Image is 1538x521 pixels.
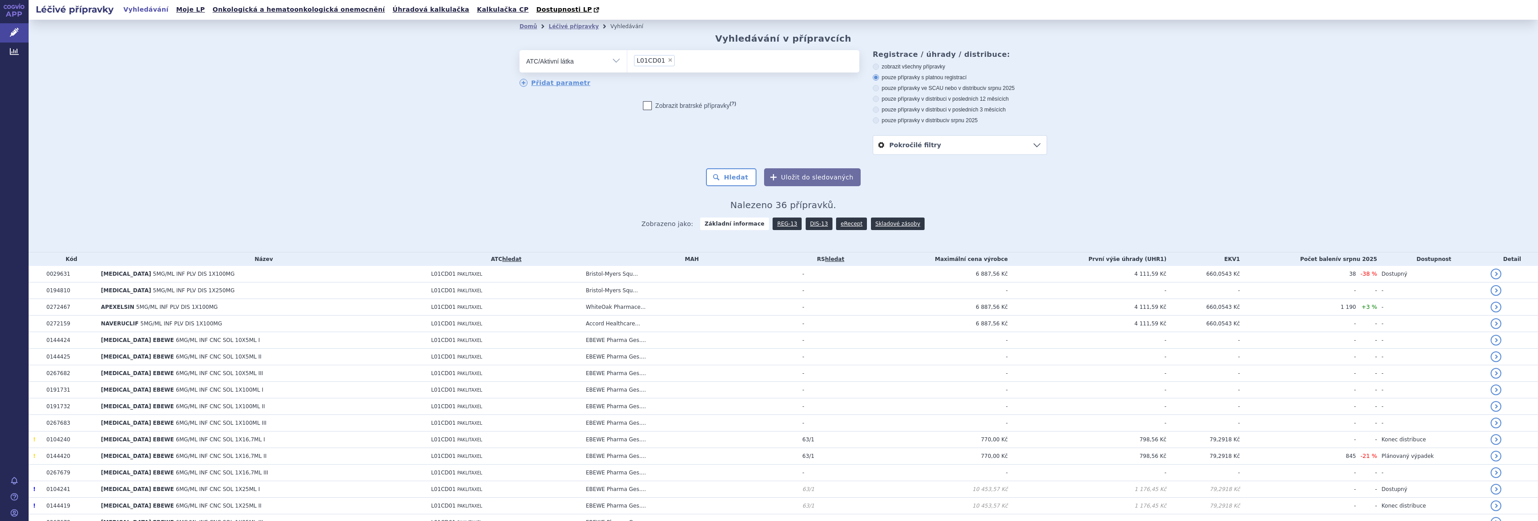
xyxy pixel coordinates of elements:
span: [MEDICAL_DATA] EBEWE [101,420,174,426]
td: - [1008,282,1166,299]
a: detail [1491,451,1501,461]
label: pouze přípravky v distribuci v posledních 12 měsících [873,95,1047,102]
td: - [1166,332,1240,349]
span: [MEDICAL_DATA] EBEWE [101,453,174,459]
span: PAKLITAXEL [457,454,482,459]
span: 6MG/ML INF CNC SOL 1X16,7ML I [176,436,265,443]
td: - [1166,465,1240,481]
span: PAKLITAXEL [457,470,482,475]
td: - [798,299,859,316]
td: 798,56 Kč [1008,431,1166,448]
span: Poslední data tohoto produktu jsou ze SCAU platného k 01.02.2019. [33,486,35,492]
td: - [798,365,859,382]
td: - [1166,398,1240,415]
td: - [1356,398,1377,415]
td: - [1377,415,1486,431]
span: [MEDICAL_DATA] [101,271,151,277]
a: detail [1491,285,1501,296]
td: 79,2918 Kč [1166,498,1240,514]
span: L01CD01 [431,320,456,327]
span: PAKLITAXEL [457,338,482,343]
a: detail [1491,484,1501,495]
td: 6 887,56 Kč [859,316,1008,332]
span: L01CD01 [431,271,456,277]
td: Accord Healthcare... [581,316,798,332]
td: 0272159 [42,316,97,332]
td: EBEWE Pharma Ges.... [581,398,798,415]
td: - [798,415,859,431]
td: 4 111,59 Kč [1008,299,1166,316]
span: L01CD01 [431,387,456,393]
a: detail [1491,318,1501,329]
td: 660,0543 Kč [1166,316,1240,332]
td: 798,56 Kč [1008,448,1166,465]
td: 79,2918 Kč [1166,431,1240,448]
td: - [1240,431,1356,448]
span: L01CD01 [431,503,456,509]
span: [MEDICAL_DATA] EBEWE [101,470,174,476]
td: 0267682 [42,365,97,382]
a: hledat [502,256,521,262]
span: 6MG/ML INF CNC SOL 10X5ML II [176,354,262,360]
td: 0144419 [42,498,97,514]
h2: Vyhledávání v přípravcích [715,33,852,44]
td: - [1377,282,1486,299]
a: Onkologická a hematoonkologická onemocnění [210,4,388,16]
th: RS [798,252,859,266]
label: pouze přípravky v distribuci v posledních 3 měsících [873,106,1047,113]
td: 10 453,57 Kč [859,481,1008,498]
span: Zobrazeno jako: [642,218,693,230]
td: - [1008,415,1166,431]
td: - [1166,382,1240,398]
td: - [1166,349,1240,365]
td: Konec distribuce [1377,431,1486,448]
td: 4 111,59 Kč [1008,266,1166,282]
a: Domů [520,23,537,30]
span: PAKLITAXEL [457,404,482,409]
td: - [1240,332,1356,349]
span: [MEDICAL_DATA] EBEWE [101,486,174,492]
td: - [1008,332,1166,349]
span: 6MG/ML INF CNC SOL 1X16,7ML II [176,453,266,459]
span: Tento přípravek má DNC/DoÚ. [33,436,35,443]
td: 38 [1240,266,1356,282]
span: v srpnu 2025 [946,117,977,124]
span: PAKLITAXEL [457,437,482,442]
span: PAKLITAXEL [457,305,482,310]
span: [MEDICAL_DATA] EBEWE [101,370,174,376]
td: 0267683 [42,415,97,431]
td: - [859,382,1008,398]
td: 0272467 [42,299,97,316]
h3: Registrace / úhrady / distribuce: [873,50,1047,59]
span: 6MG/ML INF CNC SOL 1X100ML I [176,387,263,393]
td: 0029631 [42,266,97,282]
td: 0104241 [42,481,97,498]
span: L01CD01 [431,287,456,294]
td: 770,00 Kč [859,431,1008,448]
a: detail [1491,434,1501,445]
h2: Léčivé přípravky [29,3,121,16]
span: PAKLITAXEL [457,354,482,359]
a: detail [1491,351,1501,362]
td: - [798,398,859,415]
span: Poslední data tohoto produktu jsou ze SCAU platného k 01.02.2019. [33,503,35,509]
label: pouze přípravky ve SCAU nebo v distribuci [873,85,1047,92]
td: - [859,365,1008,382]
td: EBEWE Pharma Ges.... [581,332,798,349]
span: 6MG/ML INF CNC SOL 1X25ML II [176,503,262,509]
span: Nalezeno 36 přípravků. [731,200,837,210]
td: EBEWE Pharma Ges.... [581,415,798,431]
td: - [798,332,859,349]
td: 660,0543 Kč [1166,299,1240,316]
span: +3 % [1361,303,1377,310]
td: EBEWE Pharma Ges.... [581,498,798,514]
span: [MEDICAL_DATA] EBEWE [101,436,174,443]
span: [MEDICAL_DATA] EBEWE [101,403,174,410]
td: - [1356,465,1377,481]
span: 5MG/ML INF PLV DIS 1X250MG [153,287,235,294]
td: - [859,349,1008,365]
td: - [1240,349,1356,365]
span: PAKLITAXEL [457,321,482,326]
td: - [1356,316,1377,332]
td: - [1240,415,1356,431]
